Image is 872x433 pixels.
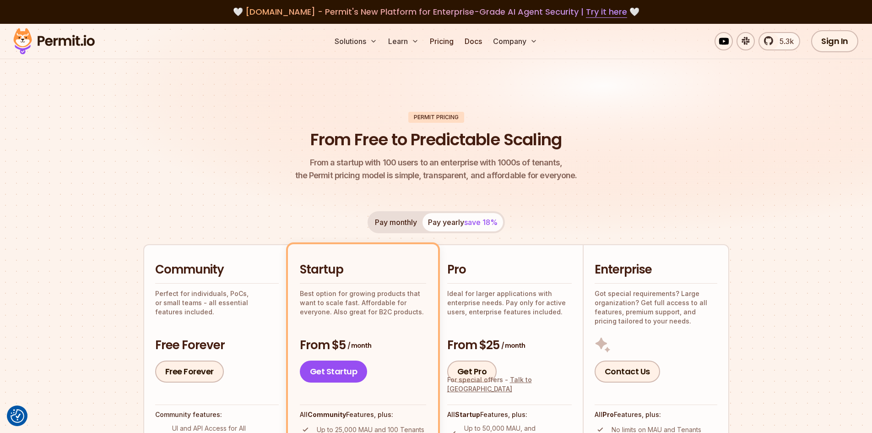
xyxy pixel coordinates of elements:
[155,361,224,383] a: Free Forever
[586,6,627,18] a: Try it here
[11,409,24,423] button: Consent Preferences
[595,262,717,278] h2: Enterprise
[155,262,279,278] h2: Community
[447,361,497,383] a: Get Pro
[295,156,577,169] span: From a startup with 100 users to an enterprise with 1000s of tenants,
[595,361,660,383] a: Contact Us
[408,112,464,123] div: Permit Pricing
[347,341,371,350] span: / month
[300,410,426,419] h4: All Features, plus:
[501,341,525,350] span: / month
[300,262,426,278] h2: Startup
[300,289,426,317] p: Best option for growing products that want to scale fast. Affordable for everyone. Also great for...
[461,32,486,50] a: Docs
[595,289,717,326] p: Got special requirements? Large organization? Get full access to all features, premium support, a...
[310,128,562,151] h1: From Free to Predictable Scaling
[602,411,614,418] strong: Pro
[489,32,541,50] button: Company
[308,411,346,418] strong: Community
[11,409,24,423] img: Revisit consent button
[155,410,279,419] h4: Community features:
[774,36,794,47] span: 5.3k
[811,30,858,52] a: Sign In
[595,410,717,419] h4: All Features, plus:
[426,32,457,50] a: Pricing
[447,375,572,394] div: For special offers -
[369,213,422,231] button: Pay monthly
[155,289,279,317] p: Perfect for individuals, PoCs, or small teams - all essential features included.
[331,32,381,50] button: Solutions
[245,6,627,17] span: [DOMAIN_NAME] - Permit's New Platform for Enterprise-Grade AI Agent Security |
[455,411,480,418] strong: Startup
[758,32,800,50] a: 5.3k
[300,361,368,383] a: Get Startup
[385,32,422,50] button: Learn
[447,410,572,419] h4: All Features, plus:
[447,262,572,278] h2: Pro
[447,337,572,354] h3: From $25
[295,156,577,182] p: the Permit pricing model is simple, transparent, and affordable for everyone.
[155,337,279,354] h3: Free Forever
[9,26,99,57] img: Permit logo
[447,289,572,317] p: Ideal for larger applications with enterprise needs. Pay only for active users, enterprise featur...
[22,5,850,18] div: 🤍 🤍
[300,337,426,354] h3: From $5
